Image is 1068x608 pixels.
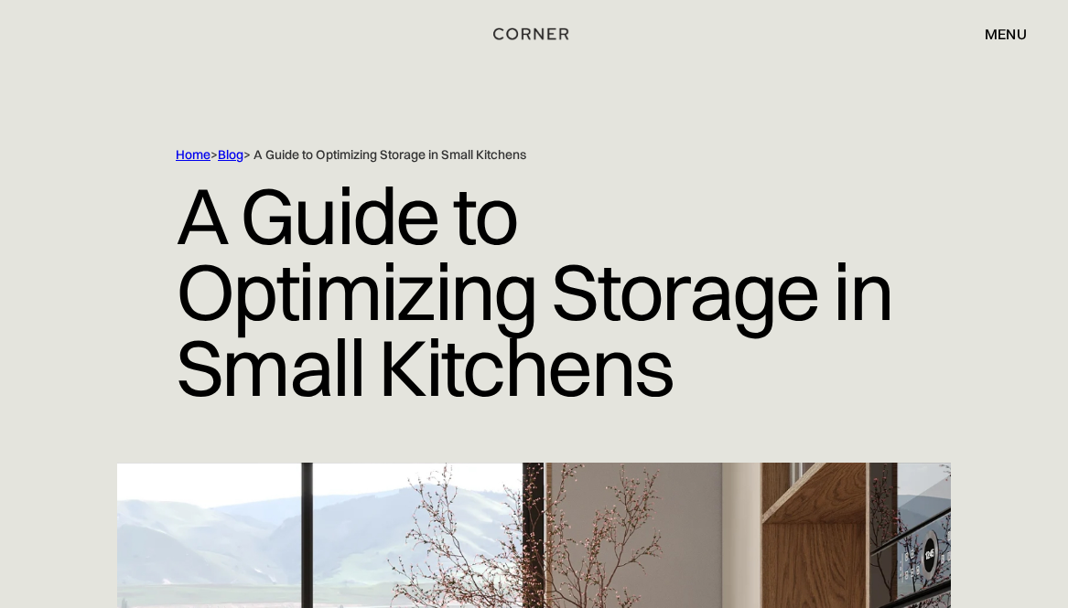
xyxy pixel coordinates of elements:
[985,27,1027,41] div: menu
[218,146,243,163] a: Blog
[966,18,1027,49] div: menu
[176,146,210,163] a: Home
[489,22,580,46] a: home
[176,146,892,164] div: > > A Guide to Optimizing Storage in Small Kitchens
[176,164,892,419] h1: A Guide to Optimizing Storage in Small Kitchens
